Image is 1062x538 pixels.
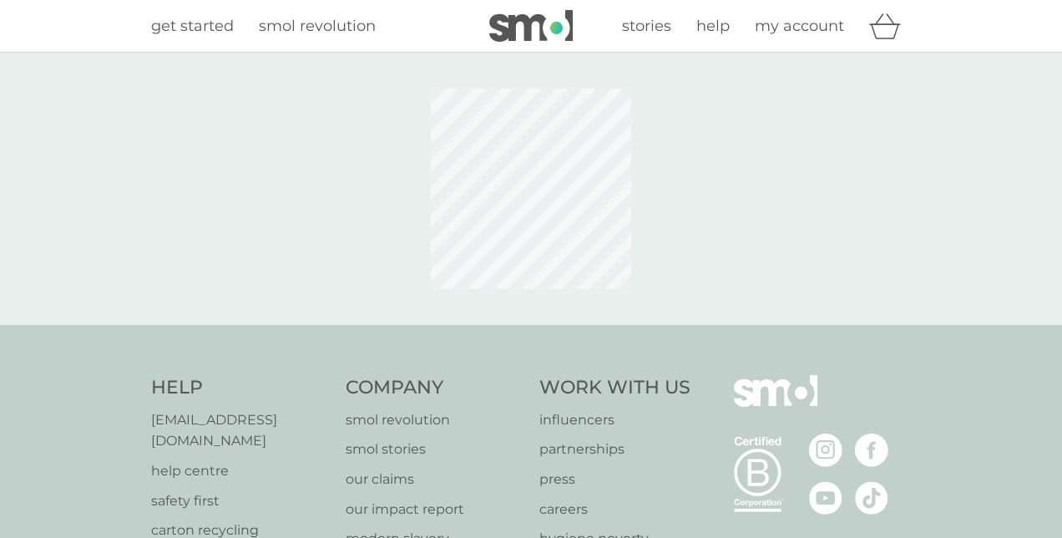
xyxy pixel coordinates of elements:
a: smol revolution [346,409,523,431]
a: partnerships [539,439,690,460]
img: visit the smol Youtube page [809,481,842,515]
img: visit the smol Instagram page [809,434,842,467]
a: smol stories [346,439,523,460]
a: stories [622,14,671,38]
a: get started [151,14,234,38]
span: get started [151,17,234,35]
span: smol revolution [259,17,376,35]
a: help [696,14,730,38]
a: safety first [151,490,329,512]
div: basket [869,9,911,43]
a: my account [755,14,844,38]
a: our impact report [346,499,523,520]
h4: Work With Us [539,375,690,401]
img: visit the smol Tiktok page [855,481,888,515]
a: smol revolution [259,14,376,38]
a: [EMAIL_ADDRESS][DOMAIN_NAME] [151,409,329,452]
img: visit the smol Facebook page [855,434,888,467]
a: our claims [346,469,523,490]
a: press [539,469,690,490]
img: smol [489,10,573,42]
img: smol [734,375,817,432]
span: stories [622,17,671,35]
a: influencers [539,409,690,431]
h4: Company [346,375,523,401]
a: help centre [151,460,329,482]
span: help [696,17,730,35]
a: careers [539,499,690,520]
span: my account [755,17,844,35]
h4: Help [151,375,329,401]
